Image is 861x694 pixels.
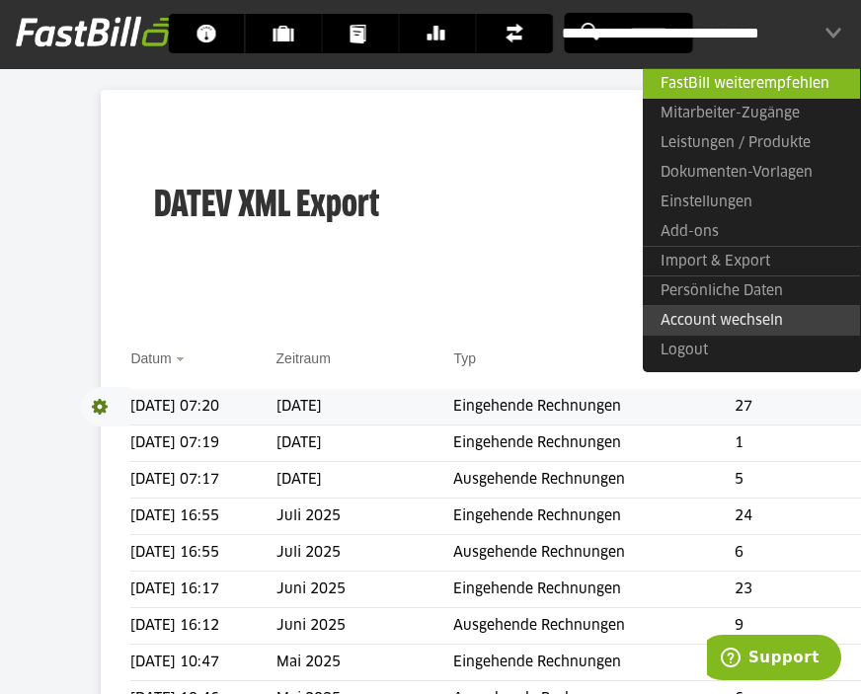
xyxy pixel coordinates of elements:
img: sort_desc.gif [176,357,189,361]
h3: DATEV XML Export [154,143,379,270]
a: Dokumente [323,14,399,53]
a: Typ [453,350,476,366]
a: FastBill weiterempfehlen [643,68,860,99]
td: Eingehende Rechnungen [453,645,735,681]
a: Banking [400,14,476,53]
a: Leistungen / Produkte [643,128,860,158]
a: Mitarbeiter-Zugänge [643,99,860,128]
td: Ausgehende Rechnungen [453,535,735,572]
td: Eingehende Rechnungen [453,499,735,535]
td: [DATE] 16:17 [130,572,275,608]
a: Persönliche Daten [643,275,860,306]
td: [DATE] [276,389,454,425]
a: Finanzen [477,14,553,53]
td: [DATE] 16:12 [130,608,275,645]
td: [DATE] 16:55 [130,499,275,535]
a: Datum [130,350,171,366]
a: Dokumenten-Vorlagen [643,158,860,188]
span: Dashboard [196,14,229,53]
td: [DATE] 10:47 [130,645,275,681]
a: Zeitraum [276,350,331,366]
a: Import & Export [643,246,860,276]
span: Finanzen [505,14,537,53]
span: Dokumente [351,14,383,53]
td: [DATE] [276,425,454,462]
td: Eingehende Rechnungen [453,389,735,425]
td: [DATE] 16:55 [130,535,275,572]
span: Banking [428,14,460,53]
td: Mai 2025 [276,645,454,681]
a: Add-ons [643,217,860,247]
td: Eingehende Rechnungen [453,572,735,608]
a: Dashboard [169,14,245,53]
img: fastbill_logo_white.png [16,16,181,47]
a: Logout [643,336,860,365]
a: Account wechseln [643,305,860,336]
td: Juli 2025 [276,535,454,572]
td: [DATE] 07:19 [130,425,275,462]
iframe: Öffnet ein Widget, in dem Sie weitere Informationen finden [707,635,841,684]
td: Eingehende Rechnungen [453,425,735,462]
td: Juni 2025 [276,572,454,608]
td: Juli 2025 [276,499,454,535]
td: Juni 2025 [276,608,454,645]
td: [DATE] [276,462,454,499]
td: [DATE] 07:20 [130,389,275,425]
a: Kunden [246,14,322,53]
a: Einstellungen [643,188,860,217]
td: [DATE] 07:17 [130,462,275,499]
span: Kunden [274,14,306,53]
td: Ausgehende Rechnungen [453,462,735,499]
td: Ausgehende Rechnungen [453,608,735,645]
